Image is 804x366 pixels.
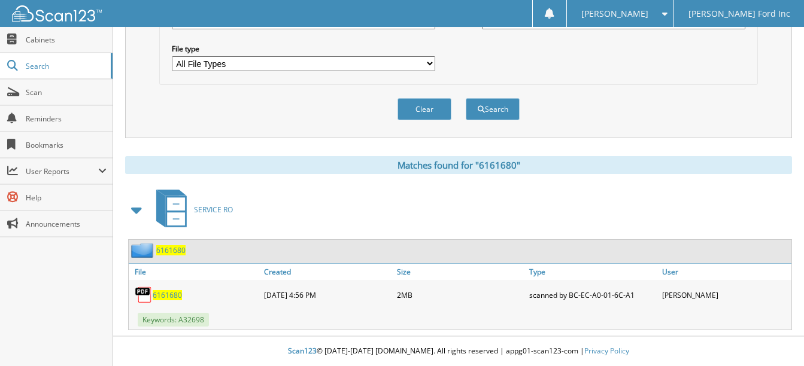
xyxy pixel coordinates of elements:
[688,10,790,17] span: [PERSON_NAME] Ford Inc
[26,61,105,71] span: Search
[26,193,107,203] span: Help
[398,98,451,120] button: Clear
[394,283,526,307] div: 2MB
[584,346,629,356] a: Privacy Policy
[149,186,233,233] a: SERVICE RO
[26,35,107,45] span: Cabinets
[744,309,804,366] iframe: Chat Widget
[113,337,804,366] div: © [DATE]-[DATE] [DOMAIN_NAME]. All rights reserved | appg01-scan123-com |
[526,264,659,280] a: Type
[26,140,107,150] span: Bookmarks
[12,5,102,22] img: scan123-logo-white.svg
[153,290,182,300] a: 6161680
[659,283,791,307] div: [PERSON_NAME]
[172,44,435,54] label: File type
[26,166,98,176] span: User Reports
[131,243,156,258] img: folder2.png
[581,10,648,17] span: [PERSON_NAME]
[156,245,186,255] a: 6161680
[261,283,393,307] div: [DATE] 4:56 PM
[26,114,107,124] span: Reminders
[194,205,233,215] span: SERVICE RO
[125,156,792,174] div: Matches found for "6161680"
[129,264,261,280] a: File
[526,283,659,307] div: scanned by BC-EC-A0-01-6C-A1
[26,87,107,97] span: Scan
[288,346,317,356] span: Scan123
[135,286,153,304] img: PDF.png
[659,264,791,280] a: User
[26,219,107,229] span: Announcements
[261,264,393,280] a: Created
[138,313,209,327] span: Keywords: A32698
[394,264,526,280] a: Size
[466,98,520,120] button: Search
